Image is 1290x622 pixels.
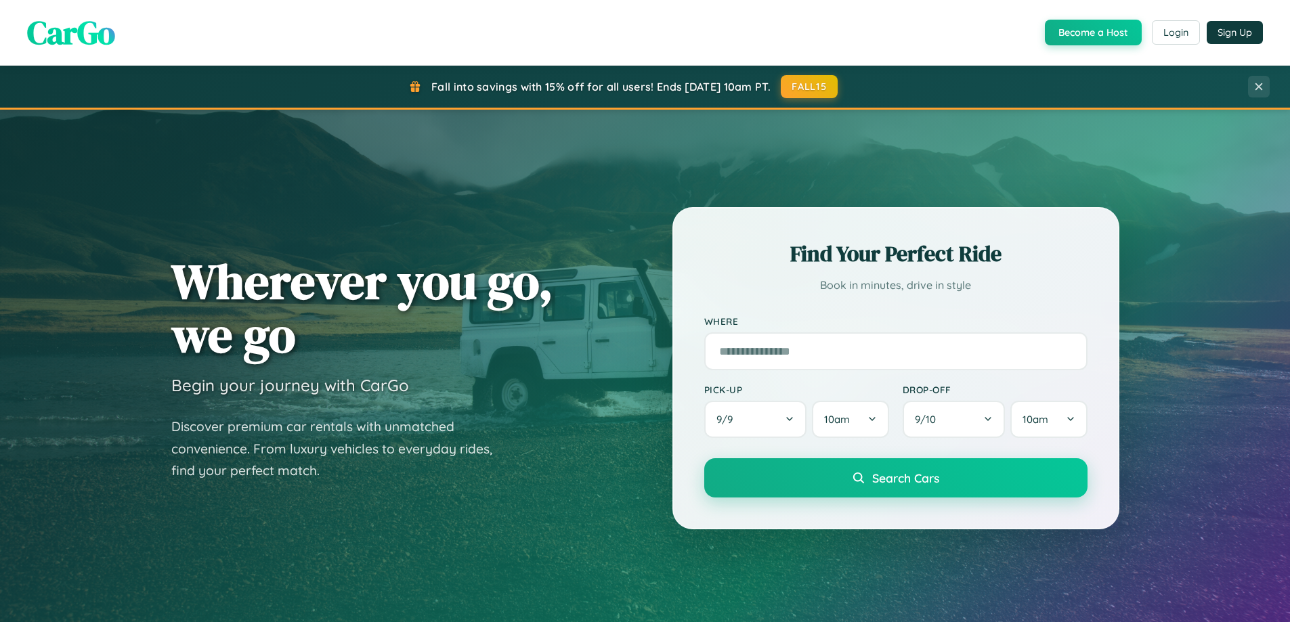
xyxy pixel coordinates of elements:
[431,80,771,93] span: Fall into savings with 15% off for all users! Ends [DATE] 10am PT.
[27,10,115,55] span: CarGo
[1207,21,1263,44] button: Sign Up
[704,401,807,438] button: 9/9
[704,239,1088,269] h2: Find Your Perfect Ride
[704,458,1088,497] button: Search Cars
[915,413,943,426] span: 9 / 10
[171,416,510,482] p: Discover premium car rentals with unmatched convenience. From luxury vehicles to everyday rides, ...
[781,75,838,98] button: FALL15
[171,375,409,395] h3: Begin your journey with CarGo
[903,401,1006,438] button: 9/10
[1010,401,1087,438] button: 10am
[1023,413,1048,426] span: 10am
[704,315,1088,327] label: Where
[812,401,888,438] button: 10am
[704,384,889,395] label: Pick-up
[704,275,1088,295] p: Book in minutes, drive in style
[716,413,739,426] span: 9 / 9
[824,413,850,426] span: 10am
[903,384,1088,395] label: Drop-off
[171,254,553,361] h1: Wherever you go, we go
[1045,20,1142,45] button: Become a Host
[872,470,939,485] span: Search Cars
[1152,20,1200,45] button: Login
